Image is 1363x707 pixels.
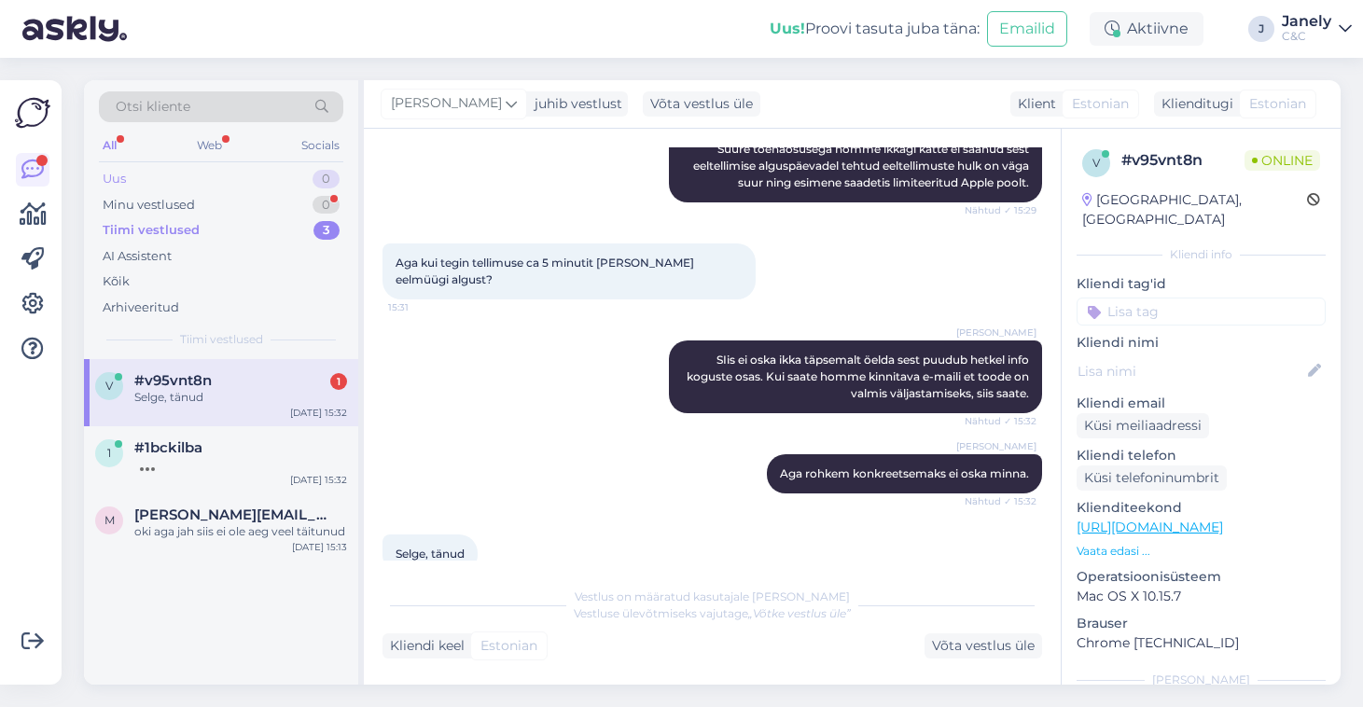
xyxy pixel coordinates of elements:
span: Selge, tänud [396,547,465,561]
span: v [1092,156,1100,170]
p: Klienditeekond [1077,498,1326,518]
div: Tiimi vestlused [103,221,200,240]
div: Aktiivne [1090,12,1203,46]
p: Chrome [TECHNICAL_ID] [1077,633,1326,653]
span: Nähtud ✓ 15:32 [965,414,1036,428]
div: 1 [330,373,347,390]
input: Lisa tag [1077,298,1326,326]
div: Uus [103,170,126,188]
div: [GEOGRAPHIC_DATA], [GEOGRAPHIC_DATA] [1082,190,1307,229]
span: [PERSON_NAME] [956,326,1036,340]
div: Proovi tasuta juba täna: [770,18,980,40]
input: Lisa nimi [1078,361,1304,381]
div: Küsi meiliaadressi [1077,413,1209,438]
div: Socials [298,133,343,158]
div: [DATE] 15:13 [292,540,347,554]
span: Estonian [1072,94,1129,114]
div: Küsi telefoninumbrit [1077,465,1227,491]
div: All [99,133,120,158]
div: 3 [313,221,340,240]
span: Aga kui tegin tellimuse ca 5 minutit [PERSON_NAME] eelmüügi algust? [396,256,697,286]
p: Kliendi telefon [1077,446,1326,465]
p: Operatsioonisüsteem [1077,567,1326,587]
span: Nähtud ✓ 15:32 [965,494,1036,508]
span: 1 [107,446,111,460]
div: [DATE] 15:32 [290,406,347,420]
div: Selge, tänud [134,389,347,406]
div: # v95vnt8n [1121,149,1245,172]
div: Kõik [103,272,130,291]
a: JanelyC&C [1282,14,1352,44]
span: Estonian [480,636,537,656]
span: Vestluse ülevõtmiseks vajutage [574,606,851,620]
p: Brauser [1077,614,1326,633]
button: Emailid [987,11,1067,47]
div: Klient [1010,94,1056,114]
span: Otsi kliente [116,97,190,117]
span: #1bckilba [134,439,202,456]
p: Kliendi tag'id [1077,274,1326,294]
i: „Võtke vestlus üle” [748,606,851,620]
div: [DATE] 15:32 [290,473,347,487]
p: Vaata edasi ... [1077,543,1326,560]
p: Kliendi nimi [1077,333,1326,353]
span: maria.veberson@gmail.com [134,506,328,523]
div: AI Assistent [103,247,172,266]
div: Arhiveeritud [103,298,179,317]
span: Suure tõenäosusega homme ikkagi kätte ei saanud sest eeltellimise alguspäevadel tehtud eeltellimu... [693,142,1032,189]
div: Janely [1282,14,1331,29]
span: 15:31 [388,300,458,314]
span: v [105,379,113,393]
div: [PERSON_NAME] [1077,672,1326,688]
span: Aga rohkem konkreetsemaks ei oska minna. [780,466,1029,480]
div: Kliendi keel [382,636,465,656]
div: juhib vestlust [527,94,622,114]
div: 0 [313,170,340,188]
div: oki aga jah siis ei ole aeg veel täitunud [134,523,347,540]
div: 0 [313,196,340,215]
span: SIis ei oska ikka täpsemalt öelda sest puudub hetkel info koguste osas. Kui saate homme kinnitava... [687,353,1032,400]
div: Võta vestlus üle [643,91,760,117]
span: [PERSON_NAME] [391,93,502,114]
span: Estonian [1249,94,1306,114]
span: m [104,513,115,527]
span: [PERSON_NAME] [956,439,1036,453]
div: Minu vestlused [103,196,195,215]
span: Tiimi vestlused [180,331,263,348]
p: Mac OS X 10.15.7 [1077,587,1326,606]
div: Web [193,133,226,158]
div: Klienditugi [1154,94,1233,114]
p: Kliendi email [1077,394,1326,413]
div: C&C [1282,29,1331,44]
span: Nähtud ✓ 15:29 [965,203,1036,217]
div: Võta vestlus üle [925,633,1042,658]
span: Online [1245,150,1320,171]
span: #v95vnt8n [134,372,212,389]
div: Kliendi info [1077,246,1326,263]
img: Askly Logo [15,95,50,131]
a: [URL][DOMAIN_NAME] [1077,519,1223,535]
span: Vestlus on määratud kasutajale [PERSON_NAME] [575,589,850,603]
b: Uus! [770,20,805,37]
div: J [1248,16,1274,42]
